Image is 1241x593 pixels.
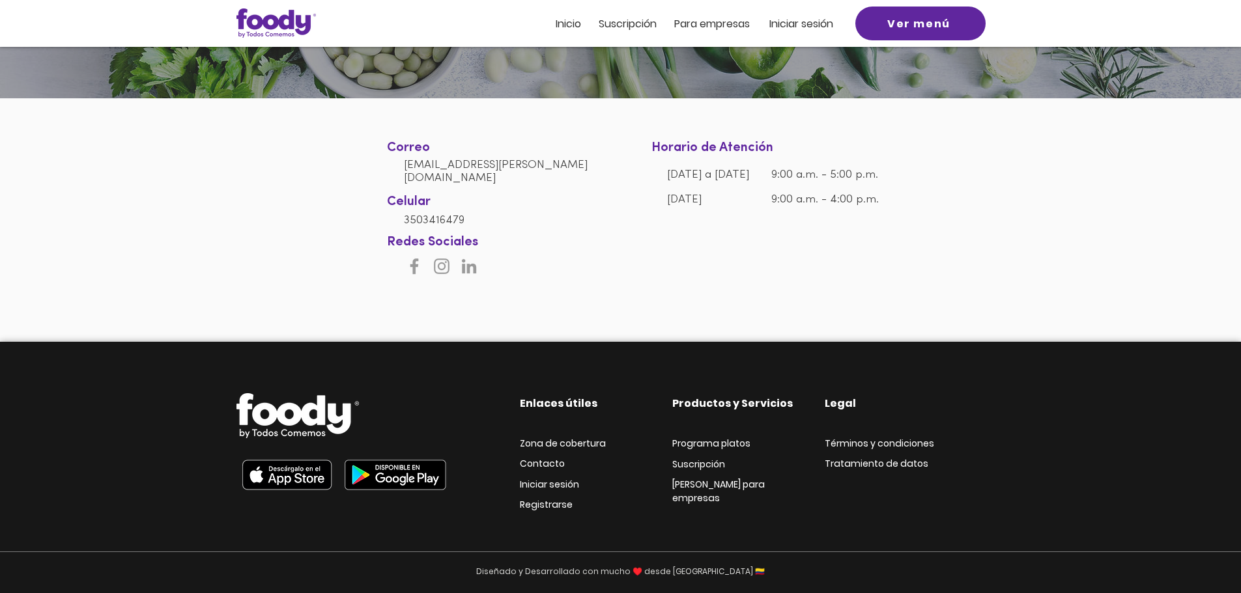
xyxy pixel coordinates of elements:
[672,396,793,411] span: Productos y Servicios
[771,169,878,180] span: 9:00 a.m. - 5:00 p.m.
[556,18,581,29] a: Inicio
[672,478,765,504] span: [PERSON_NAME] para empresas
[887,16,950,32] span: Ver menú
[687,16,750,31] span: ra empresas
[674,16,687,31] span: Pa
[476,567,765,576] a: Diseñado y Desarrollado con mucho ♥️ desde [GEOGRAPHIC_DATA] 🇨🇴
[825,437,934,450] span: Términos y condiciones
[520,396,597,411] span: Enlaces útiles
[599,18,657,29] a: Suscripción
[672,438,750,449] a: Programa platos
[855,7,986,40] a: Ver menú
[520,479,579,490] a: Iniciar sesión
[769,16,833,31] span: Iniciar sesión
[672,459,725,470] a: Suscripción
[520,438,606,449] a: Zona de cobertura
[476,566,765,577] span: Diseñado y Desarrollado con mucho ♥️ desde [GEOGRAPHIC_DATA] 🇨🇴
[672,479,765,504] a: [PERSON_NAME] para empresas
[520,458,565,469] a: Contacto
[520,457,565,470] span: Contacto
[431,256,452,277] img: Grey Instagram Icon
[769,18,833,29] a: Iniciar sesión
[520,478,579,491] span: Iniciar sesión
[825,457,928,470] span: Tratamiento de datos
[404,159,588,184] a: [EMAIL_ADDRESS][PERSON_NAME][DOMAIN_NAME]
[387,141,430,154] span: Correo
[520,499,573,510] a: Registrarse
[404,215,464,226] span: 3503416479
[520,498,573,511] span: Registrarse
[387,195,431,208] span: Celular
[556,16,581,31] span: Inicio
[672,458,725,471] span: Suscripción
[404,256,425,277] img: Grey Facebook Icon
[599,16,657,31] span: Suscripción
[667,194,702,205] span: [DATE]
[825,458,928,469] a: Tratamiento de datos
[651,141,773,154] span: Horario de Atención
[404,256,479,277] ul: Barra de redes sociales
[520,437,606,450] span: Zona de cobertura
[236,452,337,497] img: Foody app movil en App Store.png
[1165,517,1228,580] iframe: Messagebird Livechat Widget
[459,256,479,277] img: Grey LinkedIn Icon
[337,452,453,497] img: Foody app movil en Play Store.png
[236,393,359,438] img: Logo_Foody V2.0.0 (2).png
[674,18,750,29] a: Para empresas
[667,169,749,180] span: [DATE] a [DATE]
[672,437,750,450] span: Programa platos
[236,8,316,38] img: Logo_Foody V2.0.0 (3).png
[771,194,879,205] span: 9:00 a.m. - 4:00 p.m.
[387,236,478,249] span: Redes Sociales
[825,396,856,411] span: Legal
[825,438,934,449] a: Términos y condiciones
